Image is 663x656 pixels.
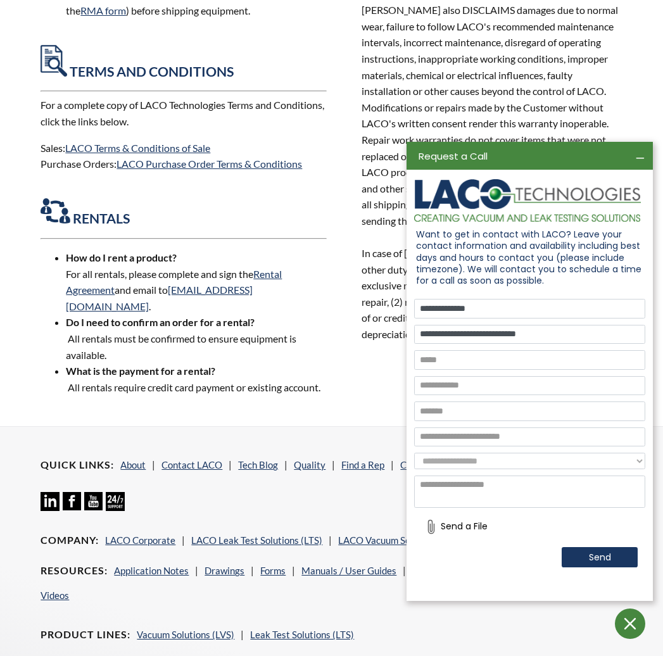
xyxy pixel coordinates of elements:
li: All rentals require credit card payment or existing account. [66,363,327,395]
div: Request a Call [413,149,628,163]
a: LACO Purchase Order Terms & Conditions [117,158,302,170]
li: For all rentals, please complete and sign the and email to . [66,249,327,314]
h4: Resources [41,564,108,577]
a: Tech Blog [238,459,278,470]
a: Find a Rep [341,459,384,470]
a: [EMAIL_ADDRESS][DOMAIN_NAME] [66,284,253,312]
strong: RENTALS [73,210,130,227]
img: 24/7 Support Icon [106,492,124,510]
a: Forms [260,565,286,576]
strong: How do I rent a product? [66,251,177,263]
div: Minimize [631,148,647,163]
a: Careers [400,459,434,470]
a: Quality [294,459,325,470]
a: Drawings [205,565,244,576]
h4: Product Lines [41,628,130,641]
a: About [120,459,146,470]
a: RMA form [80,4,126,16]
a: Contact LACO [161,459,222,470]
a: Manuals / User Guides [301,565,396,576]
p: Sales: Purchase Orders: [41,140,327,189]
a: 24/7 Support [106,501,124,513]
a: LACO Vacuum Solutions (LVS) [338,534,463,546]
button: Send [562,547,638,567]
img: logo [414,179,641,221]
a: Application Notes [114,565,189,576]
a: LACO Leak Test Solutions (LTS) [191,534,322,546]
li: All rentals must be confirmed to ensure equipment is available. [66,314,327,363]
h4: Company [41,534,99,547]
h4: Quick Links [41,458,114,472]
img: Asset_7123.png [41,45,67,77]
a: LACO Corporate [105,534,175,546]
a: Videos [41,590,69,601]
div: Want to get in contact with LACO? Leave your contact information and availability including best ... [407,225,653,290]
a: Vacuum Solutions (LVS) [137,629,234,640]
a: Leak Test Solutions (LTS) [250,629,354,640]
a: LACO Terms & Conditions of Sale [65,142,210,154]
strong: Do I need to confirm an order for a rental? [66,316,255,344]
img: Asset_4123.png [41,198,70,224]
p: For a complete copy of LACO Technologies Terms and Conditions, click the links below. [41,97,327,129]
strong: What is the payment for a rental? [66,365,215,393]
a: TERMS AND CONDITIONS [70,63,234,80]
